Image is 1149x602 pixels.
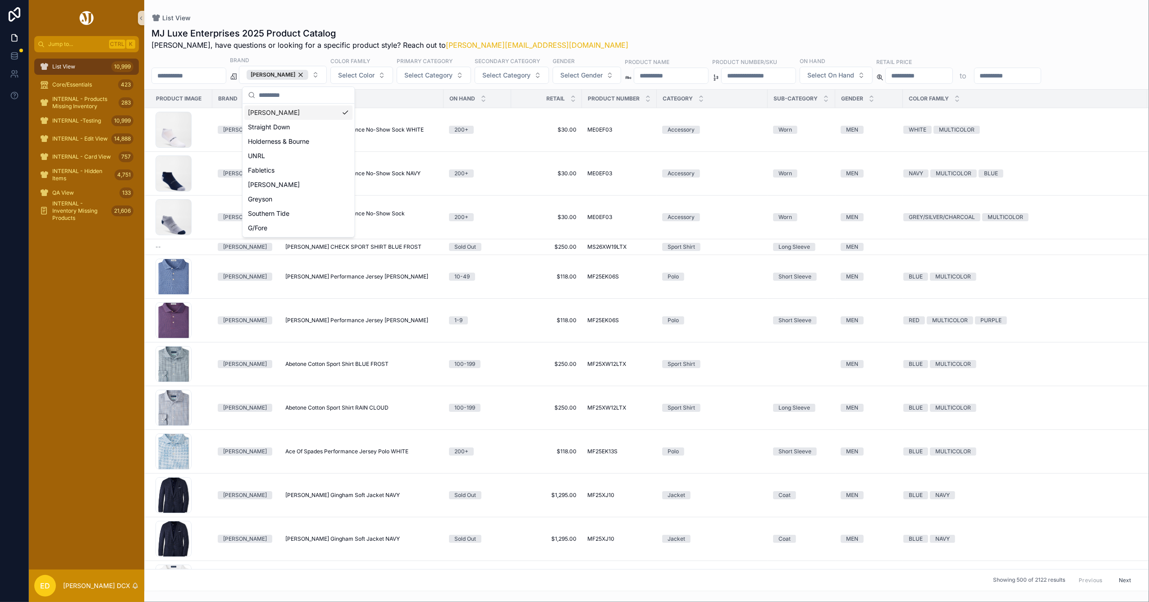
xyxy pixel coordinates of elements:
div: 133 [119,187,133,198]
a: $30.00 [517,126,577,133]
div: [PERSON_NAME] [223,273,267,281]
a: Polo [662,273,762,281]
div: [PERSON_NAME] [244,178,352,192]
a: [PERSON_NAME] Performance Jersey [PERSON_NAME] [285,317,438,324]
a: Worn [773,126,830,134]
a: [PERSON_NAME] Gingham Soft Jacket NAVY [285,492,438,499]
a: MF25EK13S [587,448,651,455]
span: Gender [841,95,863,102]
a: [PERSON_NAME] [218,316,275,324]
div: 283 [119,97,133,108]
a: [PERSON_NAME] [218,447,275,456]
span: K [127,41,134,48]
div: Sport Shirt [668,243,695,251]
div: 100-199 [454,404,475,412]
div: MULTICOLOR [935,273,971,281]
span: MF25EK06S [587,317,619,324]
div: 200+ [454,169,468,178]
a: Sport Shirt [662,360,762,368]
div: MEN [846,243,858,251]
span: $118.00 [517,448,577,455]
span: INTERNAL - Inventory Missing Products [52,200,108,222]
a: 2-Pack Recycled Performance No-Show Sock [PERSON_NAME] [285,210,438,224]
div: Sold Out [454,243,476,251]
a: Short Sleeve [773,447,830,456]
label: Gender [553,57,575,65]
div: Greyson [244,192,352,206]
div: Polo [668,447,679,456]
div: PURPLE [980,316,1002,324]
div: MEN [846,126,858,134]
div: 200+ [454,126,468,134]
span: ME0EF03 [587,214,612,221]
span: [PERSON_NAME] Gingham Soft Jacket NAVY [285,535,400,543]
a: MEN [841,243,897,251]
div: [PERSON_NAME] [223,126,267,134]
div: 1-9 [454,316,462,324]
div: Sold Out [454,491,476,499]
div: Suggestions [243,104,354,237]
div: BLUE [909,447,923,456]
div: MEN [846,491,858,499]
label: Retail Price [876,58,912,66]
div: 14,888 [111,133,133,144]
span: Category [663,95,693,102]
a: Accessory [662,169,762,178]
div: 4,751 [114,169,133,180]
div: Holderness & Bourne [244,134,352,149]
button: Select Button [553,67,621,84]
div: [PERSON_NAME] [223,169,267,178]
a: Sold Out [449,491,506,499]
div: MULTICOLOR [988,213,1023,221]
a: ME0EF03 [587,170,651,177]
span: MF25EK06S [587,273,619,280]
div: MULTICOLOR [932,316,968,324]
div: BLUE [984,169,998,178]
label: Brand [230,56,249,64]
span: MF25XJ10 [587,492,614,499]
a: $250.00 [517,243,577,251]
a: 100-199 [449,360,506,368]
a: List View10,999 [34,59,139,75]
span: Showing 500 of 2122 results [993,577,1065,584]
span: On Hand [449,95,475,102]
a: Accessory [662,213,762,221]
div: 757 [119,151,133,162]
span: INTERNAL - Products Missing Inventory [52,96,115,110]
span: QA View [52,189,74,196]
span: Core/Essentials [52,81,92,88]
a: Ace Of Spades Performance Jersey Polo WHITE [285,448,438,455]
div: Jacket [668,535,685,543]
div: UNRL [244,149,352,163]
label: Product Number/SKU [712,58,777,66]
div: MEN [846,404,858,412]
div: MEN [846,169,858,178]
a: [PERSON_NAME] [218,535,275,543]
div: [PERSON_NAME] [223,360,267,368]
span: Retail [546,95,565,102]
a: 200+ [449,447,506,456]
div: 100-199 [454,360,475,368]
div: [PERSON_NAME] [223,447,267,456]
span: [PERSON_NAME] Performance Jersey [PERSON_NAME] [285,317,428,324]
label: Product Name [625,58,669,66]
a: [PERSON_NAME][EMAIL_ADDRESS][DOMAIN_NAME] [446,41,628,50]
div: [PERSON_NAME] [223,535,267,543]
a: BLUEMULTICOLOR [903,360,1137,368]
a: INTERNAL - Card View757 [34,149,139,165]
span: $30.00 [517,170,577,177]
div: [PERSON_NAME] [223,243,267,251]
a: NAVYMULTICOLORBLUE [903,169,1137,178]
a: Short Sleeve [773,273,830,281]
a: Worn [773,169,830,178]
span: INTERNAL - Edit View [52,135,108,142]
a: MEN [841,404,897,412]
a: $250.00 [517,404,577,411]
span: Abetone Cotton Sport Shirt BLUE FROST [285,360,389,368]
div: Coat [778,535,791,543]
div: MEN [846,535,858,543]
a: MEN [841,316,897,324]
a: 1-9 [449,316,506,324]
a: Sport Shirt [662,404,762,412]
